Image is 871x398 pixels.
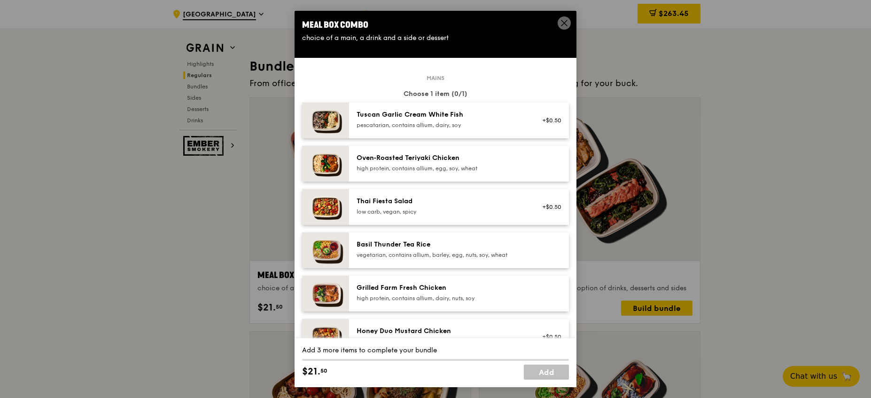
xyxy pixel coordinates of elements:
span: 50 [320,367,327,374]
div: high protein, contains allium, soy, wheat [357,338,525,345]
div: Choose 1 item (0/1) [302,89,569,99]
div: Basil Thunder Tea Rice [357,240,525,249]
div: high protein, contains allium, egg, soy, wheat [357,165,525,172]
div: low carb, vegan, spicy [357,208,525,215]
div: +$0.50 [537,203,561,211]
img: daily_normal_HORZ-Basil-Thunder-Tea-Rice.jpg [302,232,349,268]
div: Tuscan Garlic Cream White Fish [357,110,525,119]
div: Meal Box Combo [302,18,569,32]
div: +$0.50 [537,117,561,124]
div: high protein, contains allium, dairy, nuts, soy [357,295,525,302]
a: Add [524,365,569,380]
img: daily_normal_Honey_Duo_Mustard_Chicken__Horizontal_.jpg [302,319,349,355]
div: +$0.50 [537,333,561,341]
div: Thai Fiesta Salad [357,197,525,206]
span: $21. [302,365,320,379]
div: choice of a main, a drink and a side or dessert [302,33,569,43]
img: daily_normal_Thai_Fiesta_Salad__Horizontal_.jpg [302,189,349,225]
img: daily_normal_Oven-Roasted_Teriyaki_Chicken__Horizontal_.jpg [302,146,349,182]
div: Honey Duo Mustard Chicken [357,326,525,336]
div: Add 3 more items to complete your bundle [302,346,569,355]
div: Oven‑Roasted Teriyaki Chicken [357,153,525,163]
div: pescatarian, contains allium, dairy, soy [357,121,525,129]
img: daily_normal_Tuscan_Garlic_Cream_White_Fish__Horizontal_.jpg [302,103,349,138]
div: Grilled Farm Fresh Chicken [357,283,525,293]
img: daily_normal_HORZ-Grilled-Farm-Fresh-Chicken.jpg [302,276,349,311]
span: Mains [423,74,448,82]
div: vegetarian, contains allium, barley, egg, nuts, soy, wheat [357,251,525,259]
